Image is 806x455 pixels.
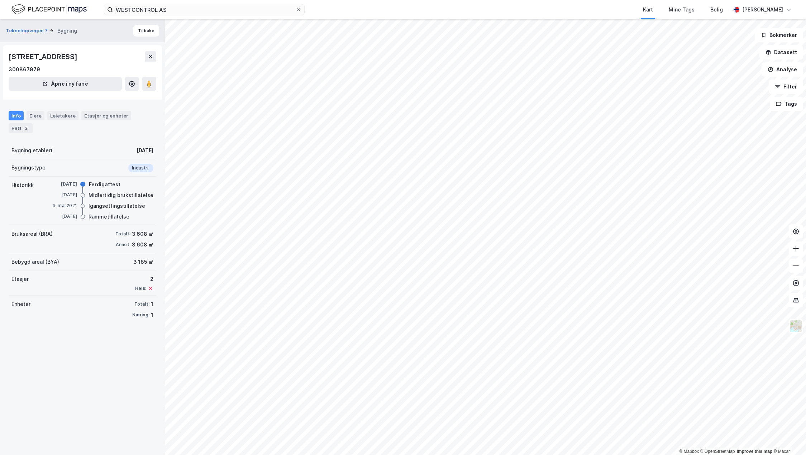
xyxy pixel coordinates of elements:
div: Bygning [57,27,77,35]
button: Tags [770,97,803,111]
div: 2 [135,275,153,283]
img: logo.f888ab2527a4732fd821a326f86c7f29.svg [11,3,87,16]
div: Bygningstype [11,163,46,172]
div: [DATE] [48,181,77,187]
button: Filter [769,80,803,94]
div: Totalt: [115,231,130,237]
button: Datasett [759,45,803,59]
div: Etasjer og enheter [84,112,128,119]
div: Mine Tags [669,5,695,14]
div: Totalt: [134,301,149,307]
div: Leietakere [47,111,78,120]
div: 1 [151,311,153,319]
div: Bygning etablert [11,146,53,155]
a: Mapbox [679,449,699,454]
div: Kart [643,5,653,14]
a: OpenStreetMap [700,449,735,454]
div: Kontrollprogram for chat [770,421,806,455]
input: Søk på adresse, matrikkel, gårdeiere, leietakere eller personer [113,4,296,15]
div: Midlertidig brukstillatelse [89,191,153,200]
a: Improve this map [737,449,772,454]
button: Teknologivegen 7 [6,27,49,34]
button: Analyse [762,62,803,77]
button: Tilbake [133,25,159,37]
div: Bruksareal (BRA) [11,230,53,238]
div: ESG [9,123,33,133]
div: Bolig [710,5,723,14]
iframe: Chat Widget [770,421,806,455]
button: Bokmerker [755,28,803,42]
div: [STREET_ADDRESS] [9,51,79,62]
div: 300867979 [9,65,40,74]
div: [DATE] [137,146,153,155]
div: 4. mai 2021 [48,202,77,209]
div: Bebygd areal (BYA) [11,258,59,266]
div: Info [9,111,24,120]
div: Etasjer [11,275,29,283]
div: 3 608 ㎡ [132,240,153,249]
div: Næring: [132,312,149,318]
div: Ferdigattest [89,180,120,189]
div: [DATE] [48,213,77,220]
div: [DATE] [48,192,77,198]
div: 1 [151,300,153,308]
button: Åpne i ny fane [9,77,122,91]
img: Z [789,319,803,333]
div: Heis: [135,286,146,291]
div: Eiere [27,111,44,120]
div: 3 608 ㎡ [132,230,153,238]
div: Historikk [11,181,34,190]
div: 3 185 ㎡ [133,258,153,266]
div: [PERSON_NAME] [742,5,783,14]
div: Enheter [11,300,30,308]
div: Annet: [116,242,130,248]
div: 2 [23,125,30,132]
div: Rammetillatelse [89,212,129,221]
div: Igangsettingstillatelse [89,202,145,210]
